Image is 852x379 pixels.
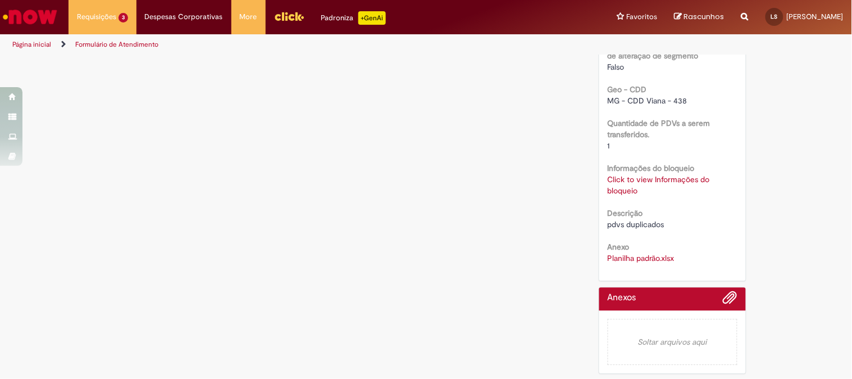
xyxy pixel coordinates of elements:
span: pdvs duplicados [608,219,664,229]
p: +GenAi [358,11,386,25]
b: Quantidade de PDVs a serem transferidos. [608,118,710,139]
span: Despesas Corporativas [145,11,223,22]
a: Formulário de Atendimento [75,40,158,49]
span: 1 [608,141,610,151]
b: Geo - CDD [608,84,647,94]
div: Padroniza [321,11,386,25]
h2: Anexos [608,293,636,303]
a: Download de Planilha padrão.xlsx [608,253,675,263]
ul: Trilhas de página [8,34,559,55]
button: Adicionar anexos [723,290,737,310]
span: Rascunhos [684,11,725,22]
img: ServiceNow [1,6,59,28]
span: Favoritos [627,11,658,22]
span: 3 [119,13,128,22]
span: [PERSON_NAME] [787,12,844,21]
a: Rascunhos [675,12,725,22]
span: LS [771,13,778,20]
span: Falso [608,62,625,72]
a: Click to view Informações do bloqueio [608,174,710,196]
span: MG - CDD Viana - 438 [608,96,687,106]
b: Anexo [608,242,630,252]
span: More [240,11,257,22]
span: Requisições [77,11,116,22]
b: Confirmo que não é uma solicitação de alteração de segmento [608,39,735,61]
b: Descrição [608,208,643,218]
b: Informações do bloqueio [608,163,695,173]
em: Soltar arquivos aqui [608,319,737,365]
img: click_logo_yellow_360x200.png [274,8,304,25]
a: Página inicial [12,40,51,49]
